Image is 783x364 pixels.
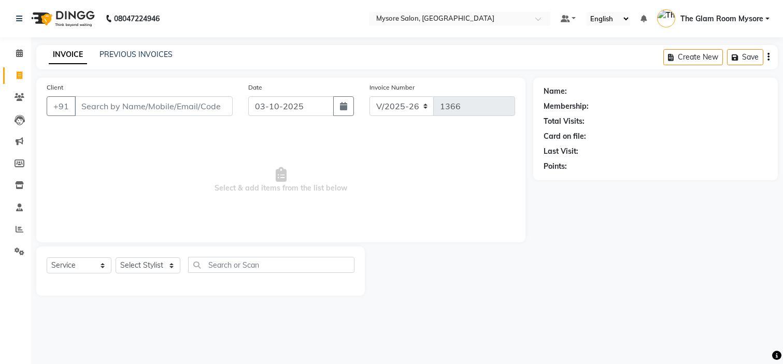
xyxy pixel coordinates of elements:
[544,86,567,97] div: Name:
[544,101,589,112] div: Membership:
[663,49,723,65] button: Create New
[49,46,87,64] a: INVOICE
[369,83,415,92] label: Invoice Number
[657,9,675,27] img: The Glam Room Mysore
[544,131,586,142] div: Card on file:
[248,83,262,92] label: Date
[680,13,763,24] span: The Glam Room Mysore
[727,49,763,65] button: Save
[47,128,515,232] span: Select & add items from the list below
[75,96,233,116] input: Search by Name/Mobile/Email/Code
[47,96,76,116] button: +91
[544,146,578,157] div: Last Visit:
[544,116,585,127] div: Total Visits:
[188,257,354,273] input: Search or Scan
[99,50,173,59] a: PREVIOUS INVOICES
[26,4,97,33] img: logo
[114,4,160,33] b: 08047224946
[544,161,567,172] div: Points:
[47,83,63,92] label: Client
